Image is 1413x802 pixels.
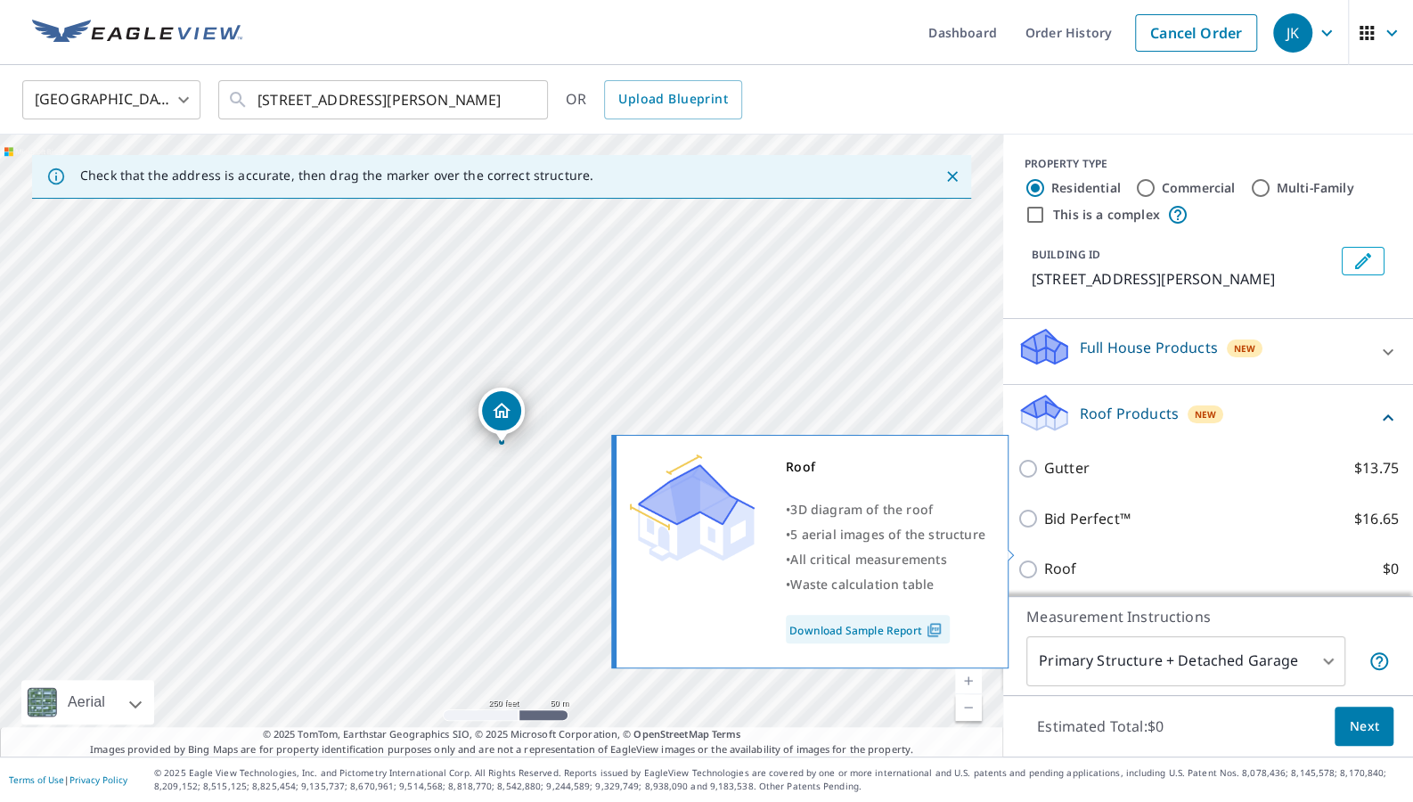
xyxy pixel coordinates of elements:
[1017,326,1399,377] div: Full House ProductsNew
[786,572,985,597] div: •
[630,454,755,561] img: Premium
[1354,457,1399,479] p: $13.75
[1044,508,1131,530] p: Bid Perfect™
[1354,508,1399,530] p: $16.65
[1026,636,1345,686] div: Primary Structure + Detached Garage
[786,497,985,522] div: •
[69,773,127,786] a: Privacy Policy
[62,680,110,724] div: Aerial
[9,774,127,785] p: |
[154,766,1404,793] p: © 2025 Eagle View Technologies, Inc. and Pictometry International Corp. All Rights Reserved. Repo...
[22,75,200,125] div: [GEOGRAPHIC_DATA]
[1273,13,1312,53] div: JK
[1032,268,1335,290] p: [STREET_ADDRESS][PERSON_NAME]
[1023,707,1178,746] p: Estimated Total: $0
[786,522,985,547] div: •
[1053,206,1160,224] label: This is a complex
[1080,337,1218,358] p: Full House Products
[941,165,964,188] button: Close
[263,727,741,742] span: © 2025 TomTom, Earthstar Geographics SIO, © 2025 Microsoft Corporation, ©
[790,551,946,568] span: All critical measurements
[790,526,984,543] span: 5 aerial images of the structure
[1335,707,1393,747] button: Next
[1383,558,1399,580] p: $0
[478,388,525,443] div: Dropped pin, building 1, Residential property, 3 Appaloosa Dr Lititz, PA 17543
[1135,14,1257,52] a: Cancel Order
[955,694,982,721] a: Current Level 17, Zoom Out
[604,80,741,119] a: Upload Blueprint
[790,501,933,518] span: 3D diagram of the roof
[790,576,934,593] span: Waste calculation table
[9,773,64,786] a: Terms of Use
[1195,407,1217,421] span: New
[1234,341,1256,356] span: New
[1044,457,1090,479] p: Gutter
[1017,392,1399,443] div: Roof ProductsNew
[32,20,242,46] img: EV Logo
[712,727,741,741] a: Terms
[922,622,946,638] img: Pdf Icon
[618,88,727,110] span: Upload Blueprint
[786,547,985,572] div: •
[1162,179,1236,197] label: Commercial
[1368,651,1390,672] span: Your report will include the primary structure and a detached garage if one exists.
[1080,403,1179,424] p: Roof Products
[1044,558,1077,580] p: Roof
[1349,716,1379,738] span: Next
[21,680,154,724] div: Aerial
[257,75,511,125] input: Search by address or latitude-longitude
[786,615,950,643] a: Download Sample Report
[1032,247,1100,262] p: BUILDING ID
[1025,156,1392,172] div: PROPERTY TYPE
[1051,179,1121,197] label: Residential
[566,80,742,119] div: OR
[633,727,708,741] a: OpenStreetMap
[1026,606,1390,627] p: Measurement Instructions
[786,454,985,479] div: Roof
[1277,179,1354,197] label: Multi-Family
[1342,247,1384,275] button: Edit building 1
[80,168,593,184] p: Check that the address is accurate, then drag the marker over the correct structure.
[955,667,982,694] a: Current Level 17, Zoom In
